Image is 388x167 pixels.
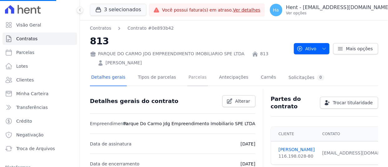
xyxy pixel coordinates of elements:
[127,25,174,32] a: Contrato #0e893b42
[16,49,34,56] span: Parcelas
[333,43,378,54] a: Mais opções
[106,60,142,66] a: [PERSON_NAME]
[278,153,315,160] div: 116.198.028-80
[260,51,268,57] a: 813
[90,25,289,32] nav: Breadcrumb
[2,101,77,114] a: Transferências
[16,36,37,42] span: Contratos
[90,34,289,48] h2: 813
[16,104,48,111] span: Transferências
[273,8,279,12] span: Ha
[2,32,77,45] a: Contratos
[90,51,244,57] div: PARQUE DO CARMO JDG EMPREENDIMENTO IMOBILIARIO SPE LTDA
[90,97,178,105] h3: Detalhes gerais do contrato
[233,7,260,12] a: Ver detalhes
[2,115,77,127] a: Crédito
[287,70,326,86] a: Solicitações0
[16,91,48,97] span: Minha Carteira
[16,22,41,28] span: Visão Geral
[16,63,28,69] span: Lotes
[346,46,373,52] span: Mais opções
[2,60,77,72] a: Lotes
[259,70,277,86] a: Carnês
[222,95,255,107] a: Alterar
[294,43,330,54] button: Ativo
[187,70,208,86] a: Parcelas
[297,43,317,54] span: Ativo
[218,70,250,86] a: Antecipações
[2,129,77,141] a: Negativação
[333,100,373,106] span: Trocar titularidade
[16,77,34,83] span: Clientes
[90,70,127,86] a: Detalhes gerais
[235,98,250,104] span: Alterar
[90,25,111,32] a: Contratos
[137,70,177,86] a: Tipos de parcelas
[16,145,55,152] span: Troca de Arquivos
[2,46,77,59] a: Parcelas
[271,95,315,110] h3: Partes do contrato
[320,97,378,109] a: Trocar titularidade
[317,75,324,81] div: 0
[2,74,77,86] a: Clientes
[90,4,146,16] button: 3 selecionados
[2,142,77,155] a: Troca de Arquivos
[90,120,116,127] p: Empreendimento
[16,132,44,138] span: Negativação
[271,127,318,141] th: Cliente
[124,120,255,127] p: Parque Do Carmo Jdg Empreendimento Imobiliario SPE LTDA
[288,75,324,81] div: Solicitações
[90,25,174,32] nav: Breadcrumb
[162,7,260,13] span: Você possui fatura(s) em atraso.
[240,140,255,148] p: [DATE]
[278,146,315,153] a: [PERSON_NAME]
[2,87,77,100] a: Minha Carteira
[2,19,77,31] a: Visão Geral
[90,140,131,148] p: Data de assinatura
[16,118,32,124] span: Crédito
